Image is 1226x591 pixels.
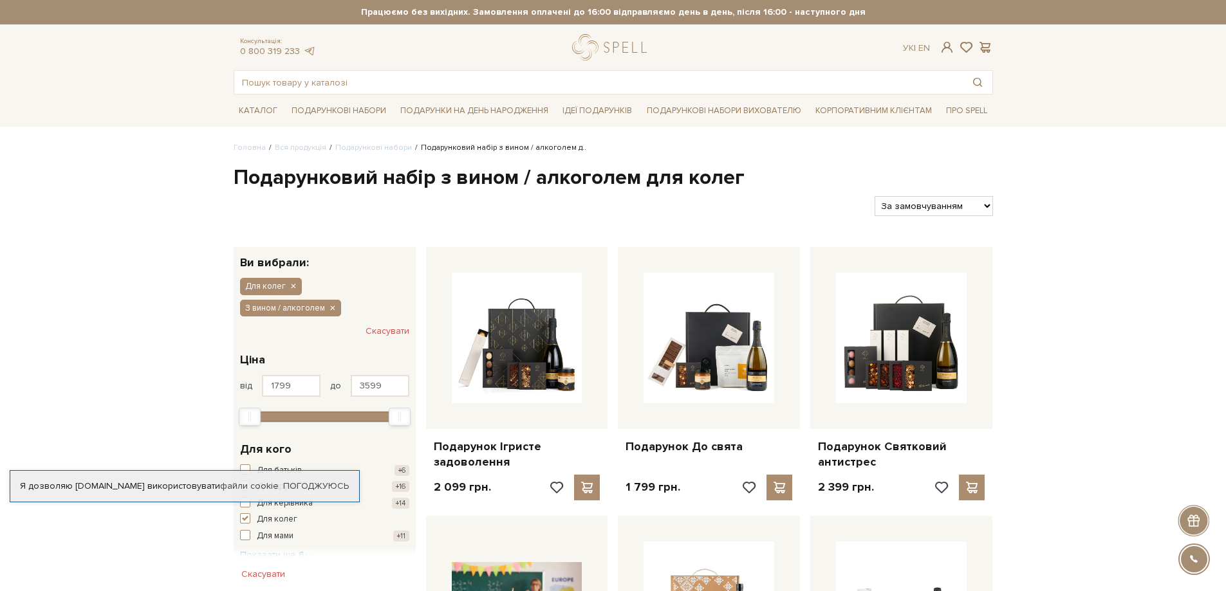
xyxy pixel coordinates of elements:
a: 0 800 319 233 [240,46,300,57]
div: Min [239,408,261,426]
button: Для керівника +14 [240,497,409,510]
strong: Працюємо без вихідних. Замовлення оплачені до 16:00 відправляємо день в день, після 16:00 - насту... [234,6,993,18]
span: | [914,42,916,53]
div: Ви вибрали: [234,247,416,268]
span: до [330,380,341,392]
div: Max [389,408,411,426]
button: Показати ще 6 [240,549,312,561]
a: Подарунки на День народження [395,101,553,121]
a: Вся продукція [275,143,326,152]
a: En [918,42,930,53]
span: +11 [393,531,409,541]
button: Для колег [240,278,302,295]
a: Головна [234,143,266,152]
button: Для мами +11 [240,530,409,543]
a: Погоджуюсь [283,480,349,492]
span: Для батьків [257,464,302,477]
span: Для мами [257,530,293,543]
a: Подарунок Святковий антистрес [818,439,985,469]
div: Ук [903,42,930,54]
p: 1 799 грн. [626,480,680,495]
span: від [240,380,252,392]
span: Консультація: [240,37,316,46]
input: Ціна [262,375,320,397]
span: Для колег [245,280,286,292]
span: Для колег [257,513,297,526]
span: +16 [392,481,409,492]
a: файли cookie [220,480,279,491]
p: 2 399 грн. [818,480,874,495]
input: Ціна [351,375,409,397]
h1: Подарунковий набір з вином / алкоголем для колег [234,165,993,192]
button: Скасувати [234,564,293,585]
span: З вином / алкоголем [245,302,325,314]
p: 2 099 грн. [434,480,491,495]
input: Пошук товару у каталозі [234,71,963,94]
button: Для батьків +6 [240,464,409,477]
a: Каталог [234,101,283,121]
a: Ідеї подарунків [557,101,637,121]
span: Ціна [240,351,265,368]
a: logo [572,34,653,60]
span: Показати ще 6 [240,549,312,560]
button: Пошук товару у каталозі [963,71,992,94]
button: З вином / алкоголем [240,300,341,316]
button: Для колег [240,513,409,526]
button: Скасувати [366,321,409,341]
a: Подарункові набори вихователю [642,100,806,122]
span: Для керівника [257,497,313,510]
span: Для кого [240,441,292,458]
li: Подарунковий набір з вином / алкоголем д.. [412,142,586,154]
a: Корпоративним клієнтам [810,100,937,122]
a: Подарунок До свята [626,439,792,454]
a: telegram [303,46,316,57]
div: Я дозволяю [DOMAIN_NAME] використовувати [10,480,359,492]
a: Про Spell [941,101,992,121]
span: +14 [392,498,409,509]
a: Подарункові набори [335,143,412,152]
a: Подарунок Ігристе задоволення [434,439,600,469]
span: +6 [395,465,409,476]
a: Подарункові набори [286,101,391,121]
